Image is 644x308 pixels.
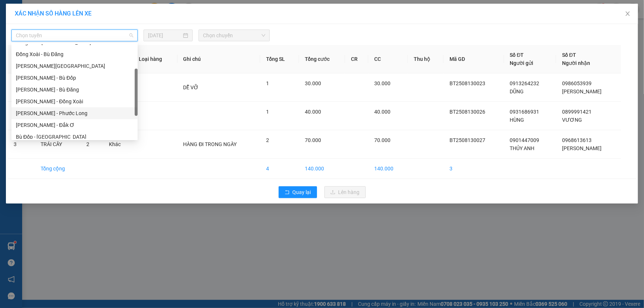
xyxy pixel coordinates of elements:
[368,159,407,179] td: 140.000
[11,48,138,60] div: Đồng Xoài - Bù Đăng
[260,159,299,179] td: 4
[16,86,133,94] div: [PERSON_NAME] - Bù Đăng
[16,97,133,105] div: [PERSON_NAME] - Đồng Xoài
[285,190,290,195] span: rollback
[8,73,35,102] td: 1
[444,45,504,73] th: Mã GD
[266,80,269,86] span: 1
[16,62,133,70] div: [PERSON_NAME][GEOGRAPHIC_DATA]
[324,186,366,198] button: uploadLên hàng
[562,80,592,86] span: 0986053939
[11,107,138,119] div: Hồ Chí Minh - Phước Long
[11,119,138,131] div: Hồ Chí Minh - Đắk Ơ
[16,109,133,117] div: [PERSON_NAME] - Phước Long
[408,45,444,73] th: Thu hộ
[178,45,260,73] th: Ghi chú
[16,121,133,129] div: [PERSON_NAME] - Đắk Ơ
[11,84,138,96] div: Hồ Chí Minh - Bù Đăng
[8,102,35,130] td: 2
[15,10,92,17] span: XÁC NHẬN SỐ HÀNG LÊN XE
[16,30,133,41] span: Chọn tuyến
[368,45,407,73] th: CC
[35,159,80,179] td: Tổng cộng
[35,130,80,159] td: TRÁI CÂY
[11,60,138,72] div: Hồ Chí Minh - Lộc Ninh
[510,80,540,86] span: 0913264232
[450,109,485,115] span: BT2508130026
[510,145,535,151] span: THỦY ANH
[562,89,602,94] span: [PERSON_NAME]
[374,137,390,143] span: 70.000
[86,141,89,147] span: 2
[562,60,590,66] span: Người nhận
[374,80,390,86] span: 30.000
[16,50,133,58] div: Đồng Xoài - Bù Đăng
[510,117,524,123] span: HÙNG
[562,52,576,58] span: Số ĐT
[374,109,390,115] span: 40.000
[562,117,582,123] span: VƯƠNG
[617,4,638,24] button: Close
[450,137,485,143] span: BT2508130027
[345,45,368,73] th: CR
[444,159,504,179] td: 3
[625,11,631,17] span: close
[266,137,269,143] span: 2
[305,109,321,115] span: 40.000
[103,130,133,159] td: Khác
[11,131,138,143] div: Bù Đốp - Hồ Chí Minh
[510,109,540,115] span: 0931686931
[293,188,311,196] span: Quay lại
[203,30,265,41] span: Chọn chuyến
[299,45,345,73] th: Tổng cước
[11,72,138,84] div: Hồ Chí Minh - Bù Đốp
[260,45,299,73] th: Tổng SL
[266,109,269,115] span: 1
[305,80,321,86] span: 30.000
[16,133,133,141] div: Bù Đốp - [GEOGRAPHIC_DATA]
[450,80,485,86] span: BT2508130023
[510,60,534,66] span: Người gửi
[510,137,540,143] span: 0901447009
[279,186,317,198] button: rollbackQuay lại
[562,145,602,151] span: [PERSON_NAME]
[510,89,524,94] span: DŨNG
[305,137,321,143] span: 70.000
[11,96,138,107] div: Hồ Chí Minh - Đồng Xoài
[562,137,592,143] span: 0968613613
[299,159,345,179] td: 140.000
[183,141,237,147] span: HÀNG ĐI TRONG NGÀY
[8,45,35,73] th: STT
[8,130,35,159] td: 3
[510,52,524,58] span: Số ĐT
[562,109,592,115] span: 0899991421
[133,45,177,73] th: Loại hàng
[148,31,182,39] input: 13/08/2025
[183,84,199,90] span: DỄ VỠ
[16,74,133,82] div: [PERSON_NAME] - Bù Đốp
